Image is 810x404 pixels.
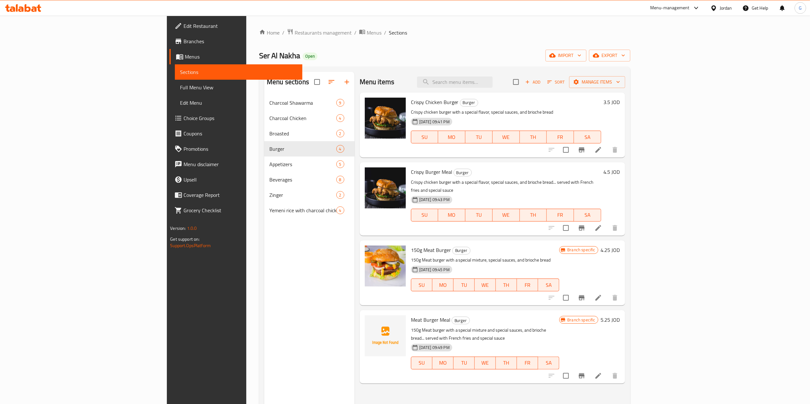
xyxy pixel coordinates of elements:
[411,357,432,369] button: SU
[170,224,186,232] span: Version:
[336,206,344,214] div: items
[170,235,200,243] span: Get support on:
[184,176,297,183] span: Upsell
[453,247,470,254] span: Burger
[295,29,352,36] span: Restaurants management
[414,210,436,220] span: SU
[541,358,557,368] span: SA
[454,169,471,176] span: Burger
[549,210,571,220] span: FR
[574,142,589,158] button: Branch-specific-item
[523,77,543,87] span: Add item
[435,358,451,368] span: MO
[547,78,565,86] span: Sort
[551,52,581,60] span: import
[417,197,452,203] span: [DATE] 09:43 PM
[269,145,336,153] span: Burger
[339,74,355,90] button: Add section
[269,206,336,214] span: Yemeni rice with charcoal chicken
[359,28,381,37] a: Menus
[337,192,344,198] span: 2
[310,75,324,89] span: Select all sections
[538,357,559,369] button: SA
[565,247,598,253] span: Branch specific
[520,209,547,222] button: TH
[475,357,496,369] button: WE
[411,326,560,342] p: 150g Meat burger with a special mixture and special sauces, and brioche bread... served with Fren...
[264,172,355,187] div: Beverages8
[384,29,386,36] li: /
[520,358,536,368] span: FR
[574,131,601,143] button: SA
[184,114,297,122] span: Choice Groups
[269,160,336,168] div: Appetizers
[546,77,567,87] button: Sort
[607,290,623,305] button: delete
[184,160,297,168] span: Menu disclaimer
[264,93,355,221] nav: Menu sections
[493,209,520,222] button: WE
[303,53,317,60] div: Open
[520,280,536,290] span: FR
[559,369,573,383] span: Select to update
[522,133,544,142] span: TH
[475,279,496,291] button: WE
[607,142,623,158] button: delete
[414,358,430,368] span: SU
[324,74,339,90] span: Sort sections
[184,191,297,199] span: Coverage Report
[594,372,602,380] a: Edit menu item
[180,84,297,91] span: Full Menu View
[498,280,514,290] span: TH
[574,290,589,305] button: Branch-specific-item
[549,133,571,142] span: FR
[589,50,630,61] button: export
[523,77,543,87] button: Add
[411,97,459,107] span: Crispy Chicken Burger
[574,368,589,384] button: Branch-specific-item
[411,167,452,177] span: Crispy Burger Meal
[594,146,602,154] a: Edit menu item
[269,130,336,137] span: Broasted
[411,178,601,194] p: Crispy chicken burger with a special flavor, special sauces, and brioche bread... served with Fre...
[524,78,542,86] span: Add
[547,209,574,222] button: FR
[411,256,560,264] p: 150g Meat burger with a special mixture, special sauces, and brioche bread
[411,131,438,143] button: SU
[175,80,302,95] a: Full Menu View
[169,49,302,64] a: Menus
[264,203,355,218] div: Yemeni rice with charcoal chicken4
[269,99,336,107] span: Charcoal Shawarma
[264,126,355,141] div: Broasted2
[650,4,690,12] div: Menu-management
[452,317,470,324] span: Burger
[574,220,589,236] button: Branch-specific-item
[169,18,302,34] a: Edit Restaurant
[522,210,544,220] span: TH
[411,315,450,325] span: Meat Burger Meal
[337,100,344,106] span: 9
[337,115,344,121] span: 4
[264,157,355,172] div: Appetizers5
[594,52,625,60] span: export
[559,221,573,235] span: Select to update
[517,279,538,291] button: FR
[337,131,344,137] span: 2
[185,53,297,61] span: Menus
[720,4,732,12] div: Jordan
[175,64,302,80] a: Sections
[574,78,620,86] span: Manage items
[264,187,355,203] div: Zinger2
[477,280,493,290] span: WE
[417,344,452,351] span: [DATE] 09:49 PM
[365,246,406,287] img: 150g Meat Burger
[432,279,454,291] button: MO
[477,358,493,368] span: WE
[170,241,211,250] a: Support.OpsPlatform
[264,141,355,157] div: Burger4
[184,37,297,45] span: Branches
[287,28,352,37] a: Restaurants management
[360,77,395,87] h2: Menu items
